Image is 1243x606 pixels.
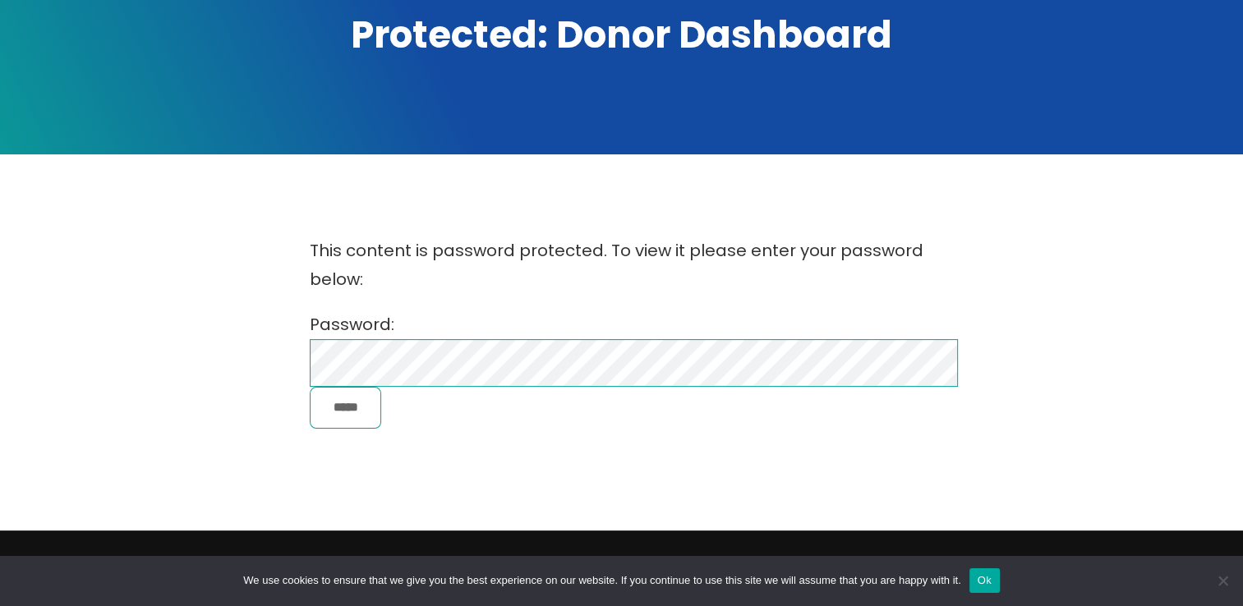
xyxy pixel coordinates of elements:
span: We use cookies to ensure that we give you the best experience on our website. If you continue to ... [243,572,960,589]
button: Ok [969,568,1000,593]
span: No [1214,572,1231,589]
label: Password: [310,313,959,374]
h1: Protected: Donor Dashboard [47,10,1197,61]
input: Password: [310,339,959,387]
p: This content is password protected. To view it please enter your password below: [310,236,934,294]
